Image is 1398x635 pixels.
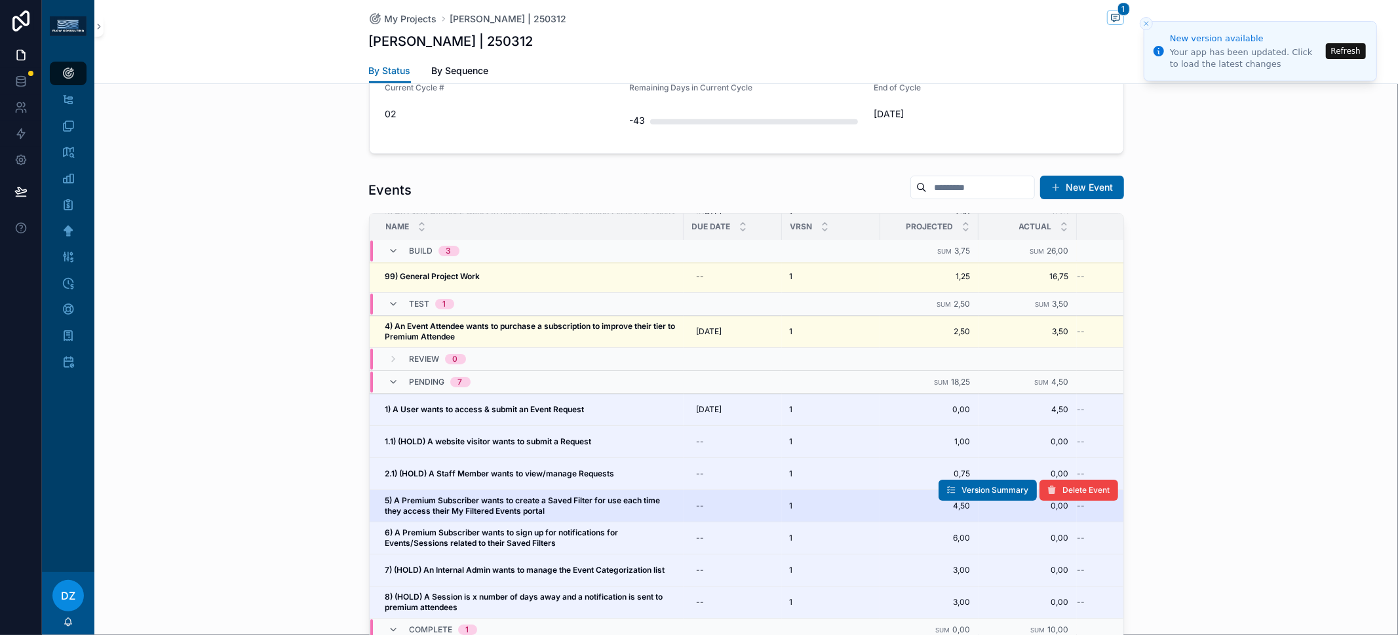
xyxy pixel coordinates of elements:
a: 99) General Project Work [385,271,676,282]
a: My Projects [369,12,437,26]
div: -- [697,436,705,447]
a: 1 [790,404,872,415]
span: 6,00 [888,533,971,543]
span: 10,00 [1048,625,1069,634]
a: 0,00 [986,565,1069,575]
small: Sum [1036,301,1050,308]
small: Sum [935,379,949,386]
span: My Projects [385,12,437,26]
span: -- [1078,326,1085,337]
span: 0,00 [986,533,1069,543]
a: 2,50 [888,326,971,337]
div: -- [697,271,705,282]
div: -- [697,469,705,479]
span: -- [1078,469,1085,479]
a: 1 [790,436,872,447]
span: 18,25 [952,377,971,387]
a: 3,00 [888,597,971,607]
div: Your app has been updated. Click to load the latest changes [1170,47,1322,70]
a: -- [1078,533,1180,543]
span: 4,50 [1052,377,1069,387]
span: Remaining Days in Current Cycle [629,83,752,92]
span: Delete Event [1063,485,1110,495]
span: 0,75 [888,469,971,479]
span: [DATE] [874,107,1108,121]
strong: 1.1) (HOLD) A website visitor wants to submit a Request [385,436,592,446]
span: Version Summary [962,485,1029,495]
a: -- [691,528,774,548]
a: 1,25 [888,271,971,282]
strong: 1) A User wants to access & submit an Event Request [385,404,585,414]
span: -- [1078,597,1085,607]
strong: 7) (HOLD) An Internal Admin wants to manage the Event Categorization list [385,565,665,575]
a: 3,00 [888,565,971,575]
small: Sum [1035,379,1049,386]
span: -- [1078,404,1085,415]
span: Build [410,246,433,257]
div: -- [697,501,705,511]
a: -- [691,431,774,452]
a: -- [1078,597,1180,607]
a: 0,00 [986,436,1069,447]
span: -- [1078,501,1085,511]
span: [DATE] [697,326,722,337]
a: 1 [790,469,872,479]
div: -- [697,565,705,575]
small: Sum [936,626,950,634]
span: 1 [790,326,793,337]
span: VRSN [790,221,813,232]
a: 7) (HOLD) An Internal Admin wants to manage the Event Categorization list [385,565,676,575]
a: -- [691,592,774,613]
div: 3 [446,246,452,257]
a: [DATE] [691,321,774,342]
div: 1 [443,299,446,309]
span: 4,50 [888,501,971,511]
span: 1 [790,565,793,575]
span: Review [410,354,440,364]
strong: 99) General Project Work [385,271,480,281]
a: By Sequence [432,59,489,85]
a: -- [1078,565,1180,575]
a: 1,00 [888,436,971,447]
div: -- [697,533,705,543]
span: 3,50 [986,326,1069,337]
a: 1.1) (HOLD) A website visitor wants to submit a Request [385,436,676,447]
a: -- [691,266,774,287]
span: 1 [790,469,793,479]
strong: 2.1) (HOLD) A Staff Member wants to view/manage Requests [385,469,615,478]
span: Actual [1019,221,1052,232]
a: [DATE] [691,399,774,420]
span: 0,00 [986,469,1069,479]
button: New Event [1040,176,1124,199]
a: 1) A User wants to access & submit an Event Request [385,404,676,415]
span: 3,50 [1053,299,1069,309]
span: 1 [790,533,793,543]
div: -43 [629,107,645,134]
span: 4,50 [986,404,1069,415]
img: App logo [50,16,87,36]
a: -- [1078,326,1180,337]
span: [DATE] [697,404,722,415]
a: 1 [790,271,872,282]
a: 1 [790,565,872,575]
a: -- [1078,271,1180,282]
small: Sum [937,301,952,308]
a: 6) A Premium Subscriber wants to sign up for notifications for Events/Sessions related to their S... [385,528,676,548]
a: [PERSON_NAME] | 250312 [450,12,567,26]
span: 1 [790,597,793,607]
a: 5) A Premium Subscriber wants to create a Saved Filter for use each time they access their My Fil... [385,495,676,516]
h1: [PERSON_NAME] | 250312 [369,32,534,50]
a: 0,00 [986,597,1069,607]
a: 1 [790,501,872,511]
span: -- [1078,565,1085,575]
a: -- [1078,501,1180,511]
strong: 5) A Premium Subscriber wants to create a Saved Filter for use each time they access their My Fil... [385,495,663,516]
span: 26,00 [1047,246,1069,256]
div: 0 [453,354,458,364]
span: Pending [410,377,445,387]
